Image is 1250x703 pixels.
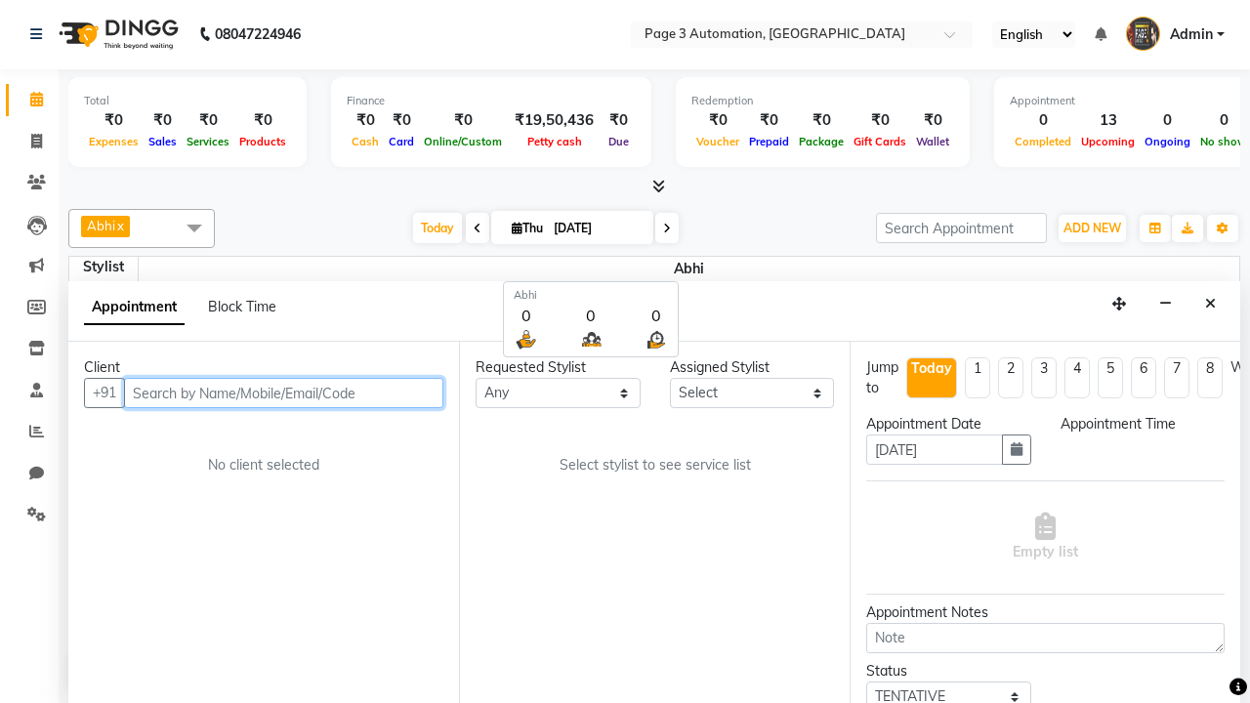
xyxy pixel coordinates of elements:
[548,214,646,243] input: 2025-10-02
[69,257,138,277] div: Stylist
[84,109,144,132] div: ₹0
[866,661,1031,682] div: Status
[234,135,291,148] span: Products
[215,7,301,62] b: 08047224946
[208,298,276,315] span: Block Time
[794,135,849,148] span: Package
[911,358,952,379] div: Today
[579,304,604,327] div: 0
[1059,215,1126,242] button: ADD NEW
[347,109,384,132] div: ₹0
[413,213,462,243] span: Today
[604,135,634,148] span: Due
[794,109,849,132] div: ₹0
[876,213,1047,243] input: Search Appointment
[602,109,636,132] div: ₹0
[670,357,835,378] div: Assigned Stylist
[124,378,443,408] input: Search by Name/Mobile/Email/Code
[744,109,794,132] div: ₹0
[507,221,548,235] span: Thu
[84,378,125,408] button: +91
[1063,221,1121,235] span: ADD NEW
[419,135,507,148] span: Online/Custom
[1076,109,1140,132] div: 13
[866,414,1031,434] div: Appointment Date
[139,257,1240,281] span: Abhi
[644,327,668,351] img: wait_time.png
[1164,357,1189,398] li: 7
[691,93,954,109] div: Redemption
[866,434,1003,465] input: yyyy-mm-dd
[1013,513,1078,562] span: Empty list
[182,109,234,132] div: ₹0
[560,455,751,476] span: Select stylist to see service list
[1098,357,1123,398] li: 5
[1140,109,1195,132] div: 0
[691,109,744,132] div: ₹0
[507,109,602,132] div: ₹19,50,436
[1061,414,1226,434] div: Appointment Time
[1170,24,1213,45] span: Admin
[911,109,954,132] div: ₹0
[234,109,291,132] div: ₹0
[131,455,396,476] div: No client selected
[50,7,184,62] img: logo
[347,93,636,109] div: Finance
[115,218,124,233] a: x
[384,109,419,132] div: ₹0
[866,602,1225,623] div: Appointment Notes
[1197,357,1223,398] li: 8
[84,290,185,325] span: Appointment
[87,218,115,233] span: Abhi
[744,135,794,148] span: Prepaid
[691,135,744,148] span: Voucher
[644,304,668,327] div: 0
[144,135,182,148] span: Sales
[1126,17,1160,51] img: Admin
[1064,357,1090,398] li: 4
[514,287,668,304] div: Abhi
[911,135,954,148] span: Wallet
[849,109,911,132] div: ₹0
[965,357,990,398] li: 1
[476,357,641,378] div: Requested Stylist
[1076,135,1140,148] span: Upcoming
[182,135,234,148] span: Services
[1031,357,1057,398] li: 3
[84,93,291,109] div: Total
[384,135,419,148] span: Card
[1010,109,1076,132] div: 0
[514,304,538,327] div: 0
[1140,135,1195,148] span: Ongoing
[84,357,443,378] div: Client
[419,109,507,132] div: ₹0
[998,357,1023,398] li: 2
[522,135,587,148] span: Petty cash
[866,357,898,398] div: Jump to
[347,135,384,148] span: Cash
[1131,357,1156,398] li: 6
[1010,135,1076,148] span: Completed
[144,109,182,132] div: ₹0
[579,327,604,351] img: queue.png
[849,135,911,148] span: Gift Cards
[84,135,144,148] span: Expenses
[514,327,538,351] img: serve.png
[1196,289,1225,319] button: Close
